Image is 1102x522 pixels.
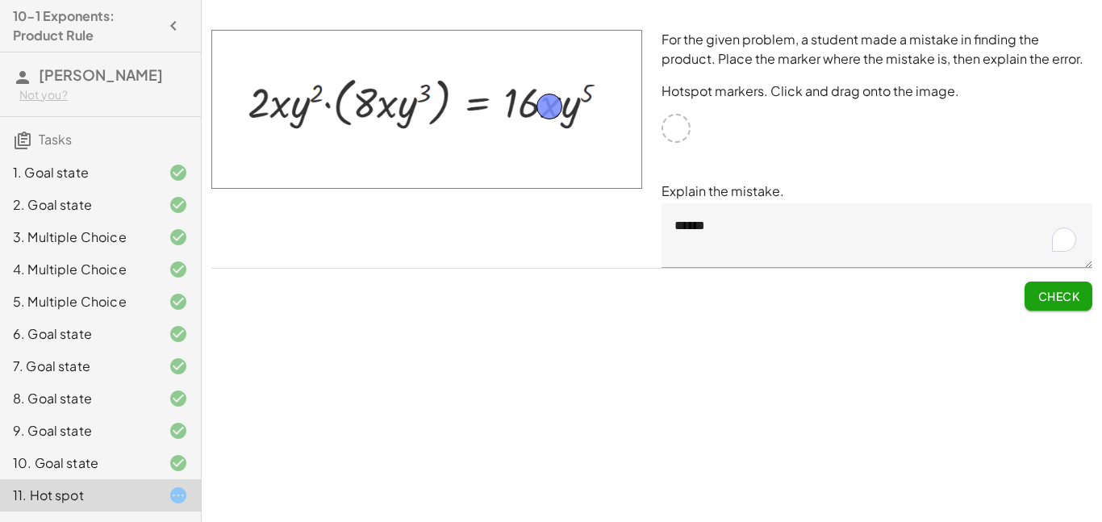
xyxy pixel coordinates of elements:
i: Task finished and correct. [169,324,188,344]
p: Hotspot markers. Click and drag onto the image. [662,81,1092,101]
button: Check [1025,282,1092,311]
div: 2. Goal state [13,195,143,215]
div: 7. Goal state [13,357,143,376]
img: b42f739e0bd79d23067a90d0ea4ccfd2288159baac1bcee117f9be6b6edde5c4.png [211,30,642,189]
i: Task finished and correct. [169,228,188,247]
span: Tasks [39,131,72,148]
i: Task finished and correct. [169,292,188,311]
i: Task finished and correct. [169,163,188,182]
div: 1. Goal state [13,163,143,182]
i: Task finished and correct. [169,357,188,376]
i: Task finished and correct. [169,453,188,473]
div: Not you? [19,87,188,103]
i: Task finished and correct. [169,195,188,215]
div: 4. Multiple Choice [13,260,143,279]
span: [PERSON_NAME] [39,65,163,84]
i: Task finished and correct. [169,389,188,408]
i: Task finished and correct. [169,260,188,279]
p: For the given problem, a student made a mistake in finding the product. Place the marker where th... [662,30,1092,69]
div: 5. Multiple Choice [13,292,143,311]
div: 9. Goal state [13,421,143,441]
i: Task started. [169,486,188,505]
h4: 10-1 Exponents: Product Rule [13,6,159,45]
div: 8. Goal state [13,389,143,408]
span: Check [1037,289,1079,303]
p: Explain the mistake. [662,182,1092,201]
i: Task finished and correct. [169,421,188,441]
div: 11. Hot spot [13,486,143,505]
textarea: To enrich screen reader interactions, please activate Accessibility in Grammarly extension settings [662,203,1092,268]
div: 10. Goal state [13,453,143,473]
div: 3. Multiple Choice [13,228,143,247]
div: 6. Goal state [13,324,143,344]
